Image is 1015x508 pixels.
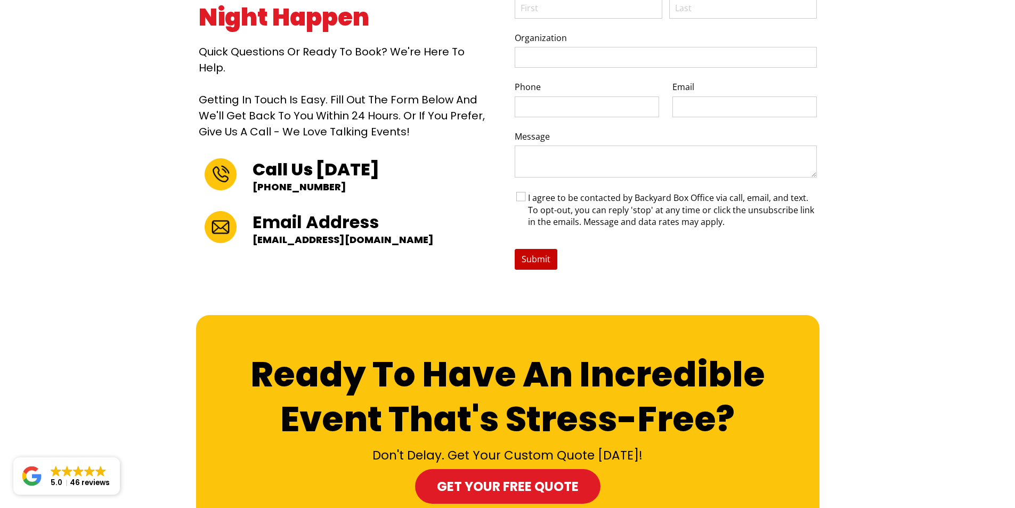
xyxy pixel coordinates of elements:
[199,92,491,140] p: Getting in touch is easy. Fill out the form below and we'll get back to you within 24 hours. Or i...
[253,210,379,234] strong: Email Address
[516,191,817,229] span: I agree to be contacted by Backyard Box Office via call, email, and text. To opt-out, you can rep...
[515,28,816,44] label: Organization
[253,158,483,181] h2: Call Us [DATE]
[199,44,491,76] h2: Quick questions or ready to book? We're here to help.
[13,457,120,495] a: Close GoogleGoogleGoogleGoogleGoogle 5.046 reviews
[205,211,237,243] img: Image
[515,249,557,270] button: Submit
[515,127,816,142] label: Message
[253,233,483,246] p: [EMAIL_ADDRESS][DOMAIN_NAME]
[220,448,795,464] h2: Don't Delay. Get Your Custom Quote [DATE]!
[437,477,579,496] span: Get your Free Quote
[415,469,600,504] a: Get your Free Quote
[205,158,237,190] img: Image
[521,253,551,266] span: Submit
[253,181,483,193] p: [PHONE_NUMBER]
[515,78,659,93] label: Phone
[672,78,817,93] label: Email
[220,352,795,442] h1: Ready To Have An Incredible Event That's Stress-Free?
